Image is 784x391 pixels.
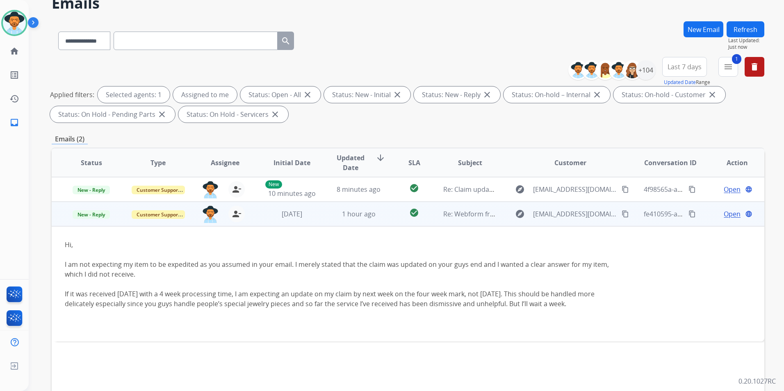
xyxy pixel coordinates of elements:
th: Action [697,148,764,177]
mat-icon: menu [723,62,733,72]
mat-icon: person_remove [232,184,242,194]
span: Updated Date [332,153,369,173]
mat-icon: home [9,46,19,56]
mat-icon: close [707,90,717,100]
div: Selected agents: 1 [98,86,170,103]
img: avatar [3,11,26,34]
mat-icon: close [482,90,492,100]
span: Initial Date [273,158,310,168]
span: Type [150,158,166,168]
p: Applied filters: [50,90,94,100]
span: 1 hour ago [342,209,376,218]
p: New [265,180,282,189]
div: Status: On Hold - Pending Parts [50,106,175,123]
div: If it was received [DATE] with a 4 week processing time, I am expecting an update on my claim by ... [65,289,618,309]
mat-icon: content_copy [688,186,696,193]
span: [DATE] [282,209,302,218]
button: New Email [684,21,723,37]
span: 1 [732,54,741,64]
span: Last 7 days [668,65,702,68]
span: Subject [458,158,482,168]
mat-icon: close [270,109,280,119]
span: [EMAIL_ADDRESS][DOMAIN_NAME] [533,209,617,219]
div: Status: On Hold - Servicers [178,106,288,123]
p: 0.20.1027RC [738,376,776,386]
mat-icon: delete [750,62,759,72]
span: Open [724,209,741,219]
mat-icon: language [745,210,752,218]
span: New - Reply [73,210,110,219]
span: Customer Support [132,186,185,194]
mat-icon: content_copy [622,186,629,193]
span: fe410595-a3bf-4769-bdcf-0d9edb9a04a1 [644,209,767,218]
span: 10 minutes ago [268,189,316,198]
div: Status: Open - All [240,86,321,103]
div: Status: New - Initial [324,86,410,103]
span: Conversation ID [644,158,697,168]
img: agent-avatar [202,206,219,223]
button: 1 [718,57,738,77]
div: I am not expecting my item to be expedited as you assumed in your email. I merely stated that the... [65,259,618,279]
mat-icon: arrow_downward [376,153,385,163]
span: New - Reply [73,186,110,194]
mat-icon: explore [515,209,525,219]
button: Last 7 days [662,57,707,77]
div: Status: New - Reply [414,86,500,103]
span: Customer [554,158,586,168]
span: Assignee [211,158,239,168]
mat-icon: inbox [9,118,19,127]
div: Assigned to me [173,86,237,103]
span: 8 minutes ago [337,185,381,194]
span: Just now [728,44,764,50]
img: agent-avatar [202,181,219,198]
mat-icon: person_remove [232,209,242,219]
mat-icon: language [745,186,752,193]
button: Updated Date [664,79,696,86]
span: Customer Support [132,210,185,219]
mat-icon: close [592,90,602,100]
mat-icon: check_circle [409,208,419,218]
span: Status [81,158,102,168]
mat-icon: content_copy [622,210,629,218]
p: Emails (2) [52,134,88,144]
mat-icon: history [9,94,19,104]
mat-icon: check_circle [409,183,419,193]
mat-icon: list_alt [9,70,19,80]
mat-icon: close [303,90,312,100]
span: [EMAIL_ADDRESS][DOMAIN_NAME] [533,184,617,194]
mat-icon: close [392,90,402,100]
mat-icon: explore [515,184,525,194]
mat-icon: content_copy [688,210,696,218]
span: Re: Webform from [EMAIL_ADDRESS][DOMAIN_NAME] on [DATE] [443,209,640,218]
mat-icon: search [281,36,291,46]
span: SLA [408,158,420,168]
span: 4f98565a-a935-45bb-b56e-b7a2ed760a26 [644,185,770,194]
div: +104 [636,60,656,80]
button: Refresh [727,21,764,37]
span: Last Updated: [728,37,764,44]
div: Hi, [65,240,618,250]
div: Status: On-hold - Customer [613,86,725,103]
div: Status: On-hold – Internal [504,86,610,103]
span: Range [664,79,710,86]
span: Open [724,184,741,194]
span: Re: Claim update: Information Needed [443,185,561,194]
mat-icon: close [157,109,167,119]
